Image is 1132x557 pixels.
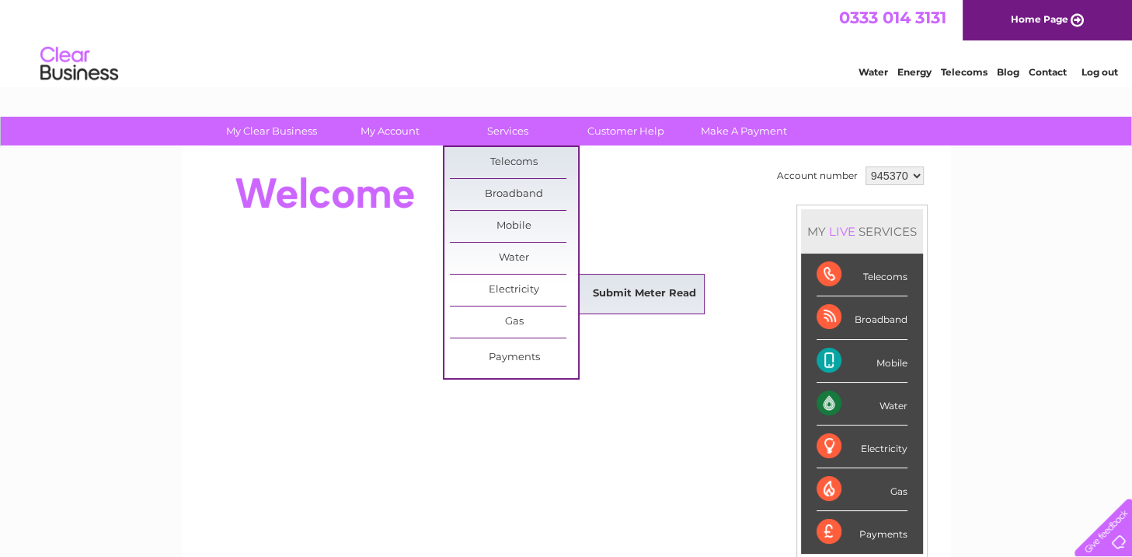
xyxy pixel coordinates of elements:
div: Mobile [817,340,907,383]
a: Make A Payment [680,117,808,145]
a: Services [444,117,572,145]
a: Electricity [450,275,578,306]
img: logo.png [40,40,119,88]
a: Log out [1081,66,1117,78]
div: Gas [817,468,907,511]
a: Water [450,243,578,274]
a: 0333 014 3131 [839,8,946,27]
div: Telecoms [817,254,907,296]
div: Broadband [817,296,907,339]
div: Water [817,383,907,426]
a: Mobile [450,211,578,242]
a: Water [859,66,888,78]
a: Telecoms [941,66,987,78]
a: Submit Meter Read [580,278,709,310]
a: Blog [997,66,1019,78]
div: MY SERVICES [801,209,923,254]
a: Telecoms [450,147,578,178]
a: Contact [1029,66,1067,78]
div: Electricity [817,426,907,468]
a: Broadband [450,179,578,210]
div: Clear Business is a trading name of Verastar Limited (registered in [GEOGRAPHIC_DATA] No. 3667643... [200,9,934,75]
a: Gas [450,307,578,338]
div: Payments [817,511,907,553]
a: My Account [326,117,454,145]
div: LIVE [826,224,859,239]
a: Customer Help [562,117,690,145]
a: My Clear Business [207,117,336,145]
a: Energy [897,66,932,78]
a: Payments [450,342,578,373]
td: Account number [773,163,862,189]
